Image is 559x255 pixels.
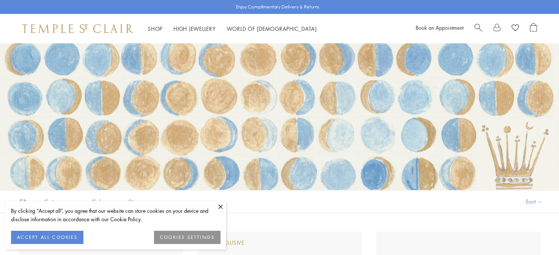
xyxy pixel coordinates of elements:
span: Color [88,197,119,206]
button: COOKIES SETTINGS [154,231,221,244]
div: By clicking “Accept all”, you agree that our website can store cookies on your device and disclos... [11,207,221,223]
span: Stone [125,197,157,206]
a: ShopShop [148,25,162,32]
p: Enjoy Complimentary Delivery & Returns [236,3,319,11]
button: Color [86,193,119,210]
a: High JewelleryHigh Jewellery [173,25,216,32]
button: Category [39,193,83,210]
nav: Main navigation [148,24,317,33]
button: Stone [123,193,157,210]
span: Category [40,197,83,206]
a: Search [474,23,482,34]
a: View Wishlist [512,23,519,34]
a: Open Shopping Bag [530,23,537,34]
img: Temple St. Clair [22,24,133,33]
button: Show sort by [509,190,559,213]
a: World of [DEMOGRAPHIC_DATA]World of [DEMOGRAPHIC_DATA] [227,25,317,32]
a: Book an Appointment [416,24,463,31]
button: ACCEPT ALL COOKIES [11,231,83,244]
